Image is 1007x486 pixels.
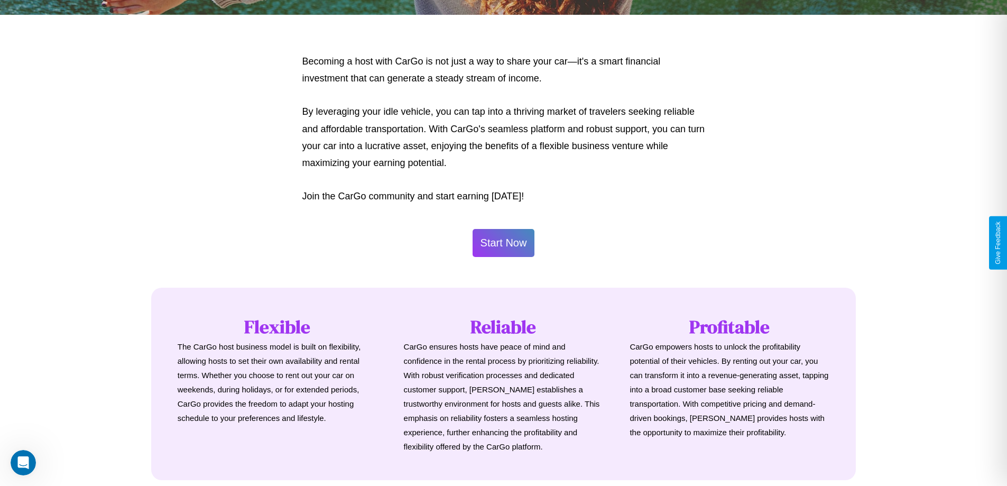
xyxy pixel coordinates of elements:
h1: Flexible [178,314,377,340]
h1: Reliable [404,314,604,340]
iframe: Intercom live chat [11,450,36,475]
div: Give Feedback [994,222,1002,264]
p: CarGo ensures hosts have peace of mind and confidence in the rental process by prioritizing relia... [404,340,604,454]
p: Becoming a host with CarGo is not just a way to share your car—it's a smart financial investment ... [302,53,705,87]
p: Join the CarGo community and start earning [DATE]! [302,188,705,205]
p: CarGo empowers hosts to unlock the profitability potential of their vehicles. By renting out your... [630,340,829,439]
p: By leveraging your idle vehicle, you can tap into a thriving market of travelers seeking reliable... [302,103,705,172]
p: The CarGo host business model is built on flexibility, allowing hosts to set their own availabili... [178,340,377,425]
h1: Profitable [630,314,829,340]
button: Start Now [473,229,535,257]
